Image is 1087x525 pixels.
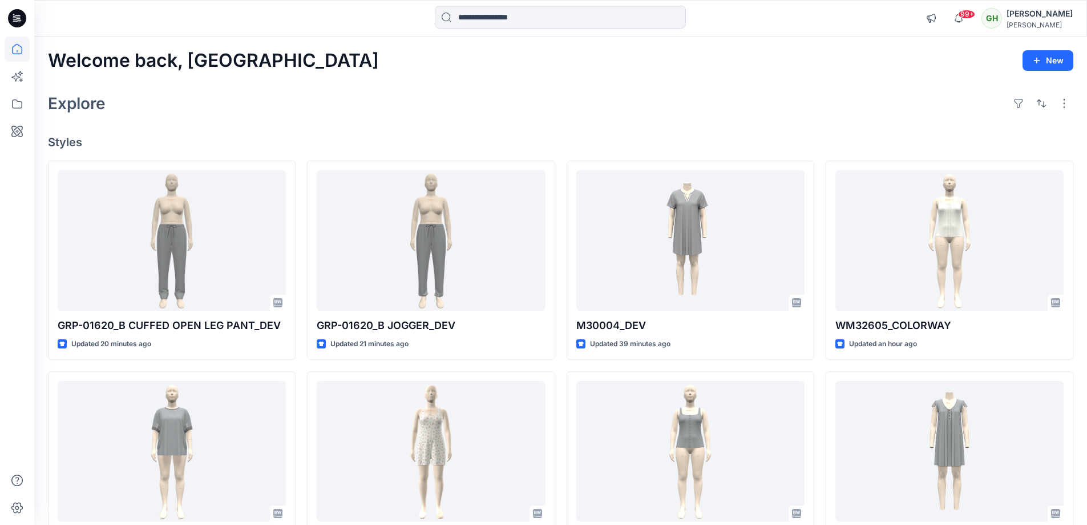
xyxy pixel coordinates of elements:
a: GRP-01620_B JOGGER_DEV [317,170,545,311]
a: N30078_DEV [835,381,1064,522]
span: 99+ [958,10,975,19]
a: WM32605_COLORWAY [835,170,1064,311]
a: GRP-01620_B LAYERED SLEEVE BOXY TEE_DEV [58,381,286,522]
p: WM32605_COLORWAY [835,318,1064,334]
p: GRP-01620_B JOGGER_DEV [317,318,545,334]
a: WM32605_DEV_REV5 [576,381,805,522]
div: [PERSON_NAME] [1007,21,1073,29]
a: WM32606_POINTELLE ROMPER _COLORWAY [317,381,545,522]
button: New [1023,50,1073,71]
p: Updated 20 minutes ago [71,338,151,350]
div: GH [981,8,1002,29]
p: Updated 39 minutes ago [590,338,670,350]
h2: Explore [48,94,106,113]
div: [PERSON_NAME] [1007,7,1073,21]
h2: Welcome back, [GEOGRAPHIC_DATA] [48,50,379,71]
a: GRP-01620_B CUFFED OPEN LEG PANT_DEV [58,170,286,311]
h4: Styles [48,135,1073,149]
p: Updated an hour ago [849,338,917,350]
p: M30004_DEV [576,318,805,334]
a: M30004_DEV [576,170,805,311]
p: Updated 21 minutes ago [330,338,409,350]
p: GRP-01620_B CUFFED OPEN LEG PANT_DEV [58,318,286,334]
